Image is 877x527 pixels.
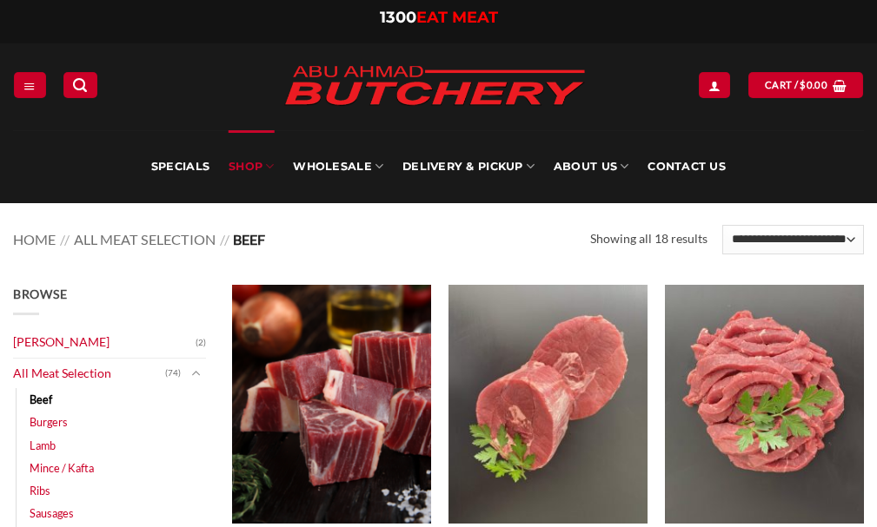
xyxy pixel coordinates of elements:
[165,360,181,386] span: (74)
[151,130,209,203] a: Specials
[380,8,416,27] span: 1300
[269,54,600,120] img: Abu Ahmad Butchery
[196,330,206,356] span: (2)
[185,364,206,383] button: Toggle
[30,434,56,457] a: Lamb
[293,130,383,203] a: Wholesale
[74,231,216,247] a: All Meat Selection
[699,72,730,97] a: Login
[800,77,806,93] span: $
[402,130,535,203] a: Delivery & Pickup
[800,79,827,90] bdi: 0.00
[648,130,726,203] a: Contact Us
[14,72,45,97] a: Menu
[416,8,498,27] span: EAT MEAT
[765,77,827,93] span: Cart /
[722,225,864,254] select: Shop order
[13,327,196,358] a: [PERSON_NAME]
[13,231,56,247] a: Home
[233,231,265,247] span: Beef
[448,285,648,524] img: Beef Heel Muscle
[380,8,498,27] a: 1300EAT MEAT
[13,359,165,389] a: All Meat Selection
[220,231,229,247] span: //
[665,285,864,524] img: Beef Stir Fry Cuts
[30,411,68,433] a: Burgers
[30,388,52,411] a: Beef
[748,72,863,97] a: View cart
[60,231,70,247] span: //
[30,457,94,479] a: Mince / Kafta
[590,229,708,249] p: Showing all 18 results
[229,130,274,203] a: SHOP
[13,287,67,301] span: Browse
[30,479,50,502] a: Ribs
[554,130,628,203] a: About Us
[30,502,74,524] a: Sausages
[63,72,96,97] a: Search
